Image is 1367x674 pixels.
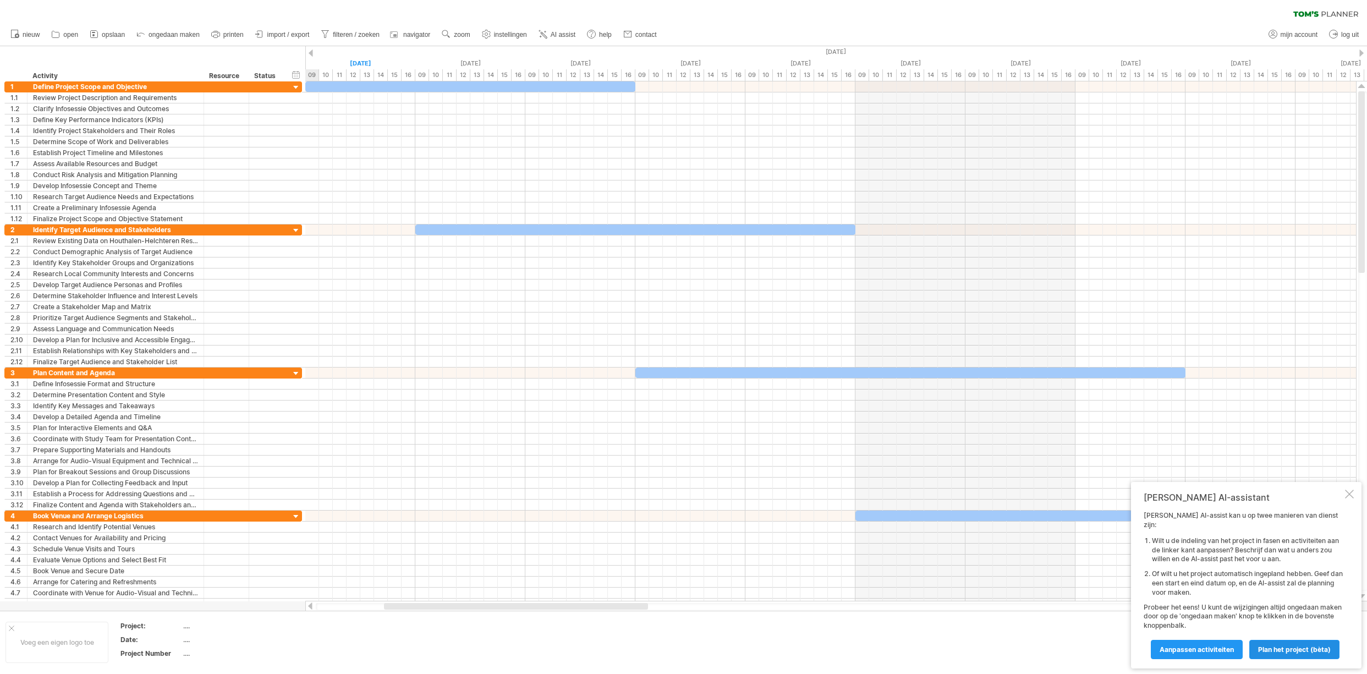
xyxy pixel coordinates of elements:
[33,489,198,499] div: Establish a Process for Addressing Questions and Concerns
[33,125,198,136] div: Identify Project Stakeholders and Their Roles
[938,69,952,81] div: 15
[33,368,198,378] div: Plan Content and Agenda
[360,69,374,81] div: 13
[10,478,27,488] div: 3.10
[48,28,81,42] a: open
[1117,69,1130,81] div: 12
[1199,69,1213,81] div: 10
[677,69,690,81] div: 12
[773,69,787,81] div: 11
[33,81,198,92] div: Define Project Scope and Objective
[718,69,732,81] div: 15
[897,69,910,81] div: 12
[33,511,198,521] div: Book Venue and Arrange Logistics
[439,28,473,42] a: zoom
[10,467,27,477] div: 3.9
[33,522,198,532] div: Research and Identify Potential Venues
[33,224,198,235] div: Identify Target Audience and Stakeholders
[800,69,814,81] div: 13
[33,324,198,334] div: Assess Language and Communication Needs
[33,588,198,598] div: Coordinate with Venue for Audio-Visual and Technical Requirements
[8,28,43,42] a: nieuw
[10,588,27,598] div: 4.7
[6,622,108,663] div: Voeg een eigen logo toe
[429,69,443,81] div: 10
[318,28,383,42] a: filteren / zoeken
[10,577,27,587] div: 4.6
[1309,69,1323,81] div: 10
[599,31,612,39] span: help
[10,346,27,356] div: 2.11
[33,114,198,125] div: Define Key Performance Indicators (KPIs)
[305,58,415,69] div: maandag, 8 September 2025
[10,81,27,92] div: 1
[10,544,27,554] div: 4.3
[33,390,198,400] div: Determine Presentation Content and Style
[10,500,27,510] div: 3.12
[10,202,27,213] div: 1.11
[1158,69,1172,81] div: 15
[10,434,27,444] div: 3.6
[494,31,527,39] span: instellingen
[512,69,525,81] div: 16
[842,69,855,81] div: 16
[10,412,27,422] div: 3.4
[525,69,539,81] div: 09
[388,28,433,42] a: navigator
[470,69,484,81] div: 13
[183,649,276,658] div: ....
[539,69,553,81] div: 10
[415,58,525,69] div: dinsdag, 9 September 2025
[252,28,313,42] a: import / export
[10,103,27,114] div: 1.2
[209,70,243,81] div: Resource
[10,280,27,290] div: 2.5
[1160,645,1234,654] span: Aanpassen activiteiten
[1152,536,1343,564] li: Wilt u de indeling van het project in fasen en activiteiten aan de linker kant aanpassen? Beschri...
[10,169,27,180] div: 1.8
[594,69,608,81] div: 14
[33,533,198,543] div: Contact Venues for Availability and Pricing
[10,555,27,565] div: 4.4
[1266,28,1321,42] a: mijn account
[10,379,27,389] div: 3.1
[10,114,27,125] div: 1.3
[374,69,388,81] div: 14
[33,555,198,565] div: Evaluate Venue Options and Select Best Fit
[1254,69,1268,81] div: 14
[1227,69,1240,81] div: 12
[1240,69,1254,81] div: 13
[10,390,27,400] div: 3.2
[10,302,27,312] div: 2.7
[319,69,333,81] div: 10
[1185,58,1295,69] div: dinsdag, 16 September 2025
[10,423,27,433] div: 3.5
[10,401,27,411] div: 3.3
[1048,69,1062,81] div: 15
[10,158,27,169] div: 1.7
[10,136,27,147] div: 1.5
[621,28,660,42] a: contact
[1062,69,1075,81] div: 16
[1258,645,1331,654] span: Plan het project (bèta)
[267,31,310,39] span: import / export
[924,69,938,81] div: 14
[33,92,198,103] div: Review Project Description and Requirements
[10,125,27,136] div: 1.4
[443,69,457,81] div: 11
[663,69,677,81] div: 11
[10,489,27,499] div: 3.11
[33,412,198,422] div: Develop a Detailed Agenda and Timeline
[498,69,512,81] div: 15
[33,169,198,180] div: Conduct Risk Analysis and Mitigation Planning
[33,191,198,202] div: Research Target Audience Needs and Expectations
[33,401,198,411] div: Identify Key Messages and Takeaways
[1282,69,1295,81] div: 16
[33,478,198,488] div: Develop a Plan for Collecting Feedback and Input
[1103,69,1117,81] div: 11
[1326,28,1362,42] a: log uit
[33,456,198,466] div: Arrange for Audio-Visual Equipment and Technical Support
[403,31,430,39] span: navigator
[965,58,1075,69] div: zondag, 14 September 2025
[10,599,27,609] div: 4.8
